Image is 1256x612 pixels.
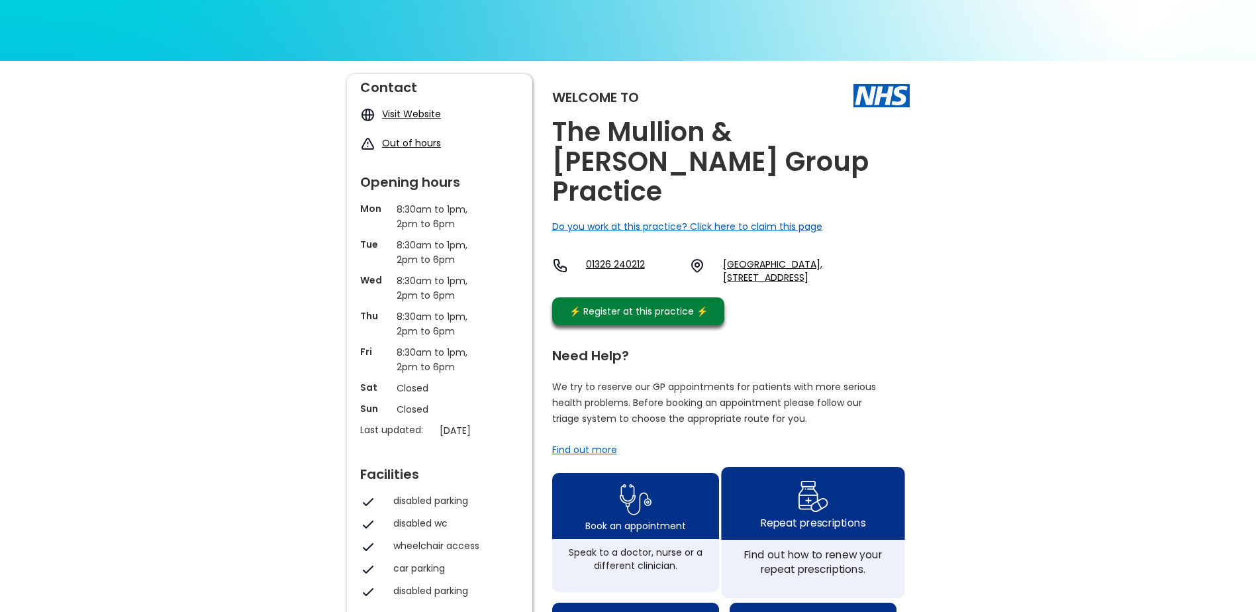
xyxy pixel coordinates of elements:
a: Visit Website [382,107,441,121]
div: disabled parking [393,584,512,597]
p: We try to reserve our GP appointments for patients with more serious health problems. Before book... [552,379,877,427]
p: Tue [360,238,390,251]
img: telephone icon [552,258,568,274]
p: 8:30am to 1pm, 2pm to 6pm [397,309,483,338]
div: disabled wc [393,517,512,530]
div: ⚡️ Register at this practice ⚡️ [563,304,715,319]
div: car parking [393,562,512,575]
img: exclamation icon [360,136,375,152]
div: Need Help? [552,342,896,362]
p: Last updated: [360,423,433,436]
p: Thu [360,309,390,323]
a: Out of hours [382,136,441,150]
a: Do you work at this practice? Click here to claim this page [552,220,822,233]
a: 01326 240212 [586,258,679,284]
div: Speak to a doctor, nurse or a different clinician. [559,546,712,572]
p: 8:30am to 1pm, 2pm to 6pm [397,345,483,374]
a: repeat prescription iconRepeat prescriptionsFind out how to renew your repeat prescriptions. [721,467,904,598]
a: [GEOGRAPHIC_DATA], [STREET_ADDRESS] [723,258,909,284]
img: repeat prescription icon [797,477,828,515]
img: practice location icon [689,258,705,274]
div: Contact [360,74,519,94]
p: 8:30am to 1pm, 2pm to 6pm [397,202,483,231]
div: disabled parking [393,494,512,507]
h2: The Mullion & [PERSON_NAME] Group Practice [552,117,910,207]
a: book appointment icon Book an appointmentSpeak to a doctor, nurse or a different clinician. [552,473,719,592]
p: Sun [360,402,390,415]
div: Find out how to renew your repeat prescriptions. [728,547,897,576]
a: Find out more [552,443,617,456]
p: Closed [397,381,483,395]
img: The NHS logo [853,84,910,107]
p: Wed [360,274,390,287]
div: Opening hours [360,169,519,189]
p: Fri [360,345,390,358]
p: 8:30am to 1pm, 2pm to 6pm [397,238,483,267]
p: Closed [397,402,483,417]
div: Facilities [360,461,519,481]
div: Welcome to [552,91,639,104]
p: Mon [360,202,390,215]
img: book appointment icon [620,480,652,519]
a: ⚡️ Register at this practice ⚡️ [552,297,724,325]
p: Sat [360,381,390,394]
p: [DATE] [440,423,526,438]
img: globe icon [360,107,375,123]
div: Repeat prescriptions [760,515,865,530]
p: 8:30am to 1pm, 2pm to 6pm [397,274,483,303]
div: Book an appointment [585,519,686,533]
div: wheelchair access [393,539,512,552]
